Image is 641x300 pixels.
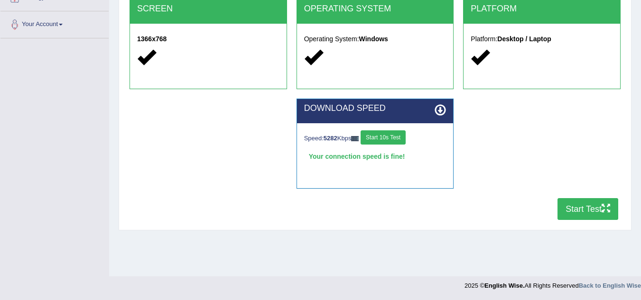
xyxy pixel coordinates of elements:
h2: OPERATING SYSTEM [304,4,446,14]
div: Speed: Kbps [304,130,446,147]
img: ajax-loader-fb-connection.gif [351,136,359,141]
strong: English Wise. [484,282,524,289]
a: Back to English Wise [579,282,641,289]
strong: Desktop / Laptop [497,35,551,43]
strong: 5282 [324,135,337,142]
h2: DOWNLOAD SPEED [304,104,446,113]
button: Start 10s Test [361,130,406,145]
div: 2025 © All Rights Reserved [464,276,641,290]
h2: SCREEN [137,4,279,14]
strong: 1366x768 [137,35,167,43]
div: Your connection speed is fine! [304,149,446,164]
h5: Platform: [471,36,613,43]
h5: Operating System: [304,36,446,43]
button: Start Test [557,198,618,220]
h2: PLATFORM [471,4,613,14]
strong: Windows [359,35,388,43]
a: Your Account [0,11,109,35]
